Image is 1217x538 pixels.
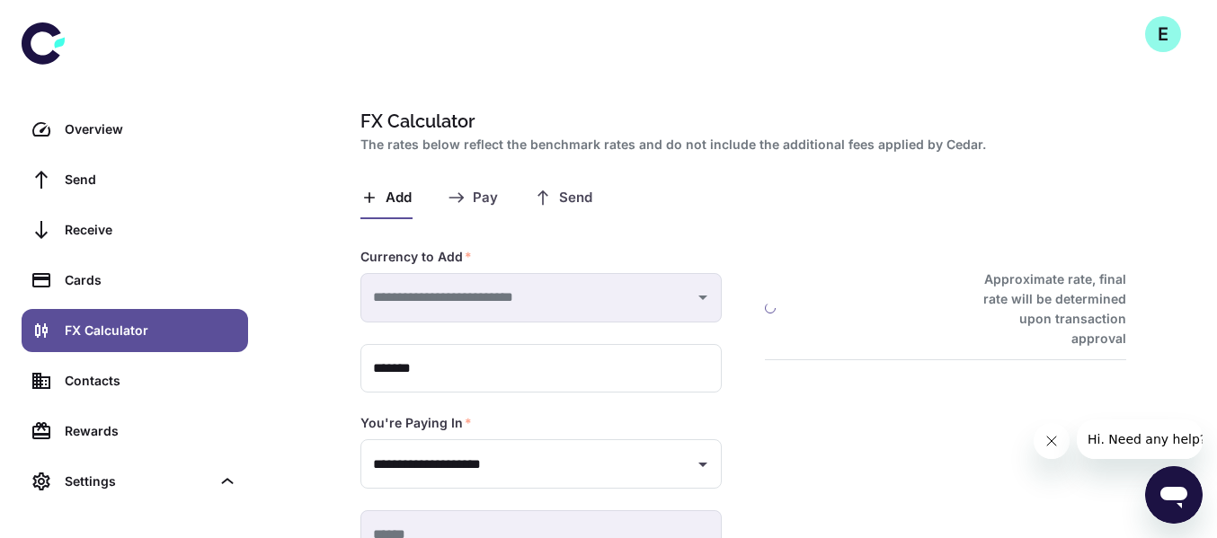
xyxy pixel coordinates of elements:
h6: Approximate rate, final rate will be determined upon transaction approval [964,269,1126,348]
button: E [1145,16,1181,52]
div: Overview [65,119,237,139]
iframe: Button to launch messaging window [1145,466,1203,524]
label: Currency to Add [360,248,472,266]
div: Settings [65,472,210,491]
div: Receive [65,220,237,240]
div: Settings [22,460,248,503]
a: Overview [22,108,248,151]
label: You're Paying In [360,414,472,432]
a: FX Calculator [22,309,248,352]
div: Send [65,170,237,190]
span: Add [386,190,412,207]
a: Send [22,158,248,201]
h2: The rates below reflect the benchmark rates and do not include the additional fees applied by Cedar. [360,135,1119,154]
button: Open [690,452,715,477]
span: Pay [473,190,498,207]
a: Cards [22,259,248,302]
a: Contacts [22,359,248,402]
div: FX Calculator [65,321,237,340]
iframe: Close message [1034,423,1070,459]
div: Contacts [65,371,237,391]
span: Hi. Need any help? [11,13,129,27]
div: Cards [65,270,237,290]
div: Rewards [65,421,237,441]
iframe: Message from company [1077,419,1203,459]
h1: FX Calculator [360,108,1119,135]
span: Send [559,190,592,207]
a: Receive [22,208,248,251]
a: Rewards [22,410,248,453]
